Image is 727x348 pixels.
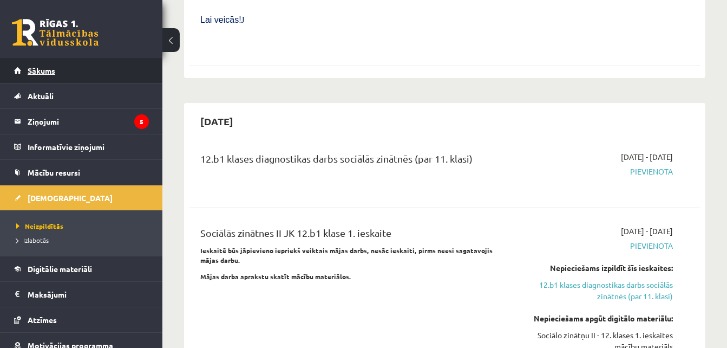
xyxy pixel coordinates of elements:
[200,246,493,265] strong: Ieskaitē būs jāpievieno iepriekš veiktais mājas darbs, nesāc ieskaiti, pirms neesi sagatavojis mā...
[200,15,241,24] span: Lai veicās!
[28,91,54,101] span: Aktuāli
[621,151,673,163] span: [DATE] - [DATE]
[28,167,80,177] span: Mācību resursi
[241,15,245,24] span: J
[16,235,152,245] a: Izlabotās
[28,282,149,307] legend: Maksājumi
[28,264,92,274] span: Digitālie materiāli
[14,256,149,281] a: Digitālie materiāli
[14,109,149,134] a: Ziņojumi5
[14,58,149,83] a: Sākums
[526,262,673,274] div: Nepieciešams izpildīt šīs ieskaites:
[200,272,351,281] strong: Mājas darba aprakstu skatīt mācību materiālos.
[189,108,244,134] h2: [DATE]
[12,19,99,46] a: Rīgas 1. Tālmācības vidusskola
[134,114,149,129] i: 5
[526,279,673,302] a: 12.b1 klases diagnostikas darbs sociālās zinātnēs (par 11. klasi)
[14,307,149,332] a: Atzīmes
[28,315,57,325] span: Atzīmes
[28,66,55,75] span: Sākums
[16,236,49,244] span: Izlabotās
[621,225,673,237] span: [DATE] - [DATE]
[200,151,510,171] div: 12.b1 klases diagnostikas darbs sociālās zinātnēs (par 11. klasi)
[526,313,673,324] div: Nepieciešams apgūt digitālo materiālu:
[16,222,63,230] span: Neizpildītās
[526,240,673,252] span: Pievienota
[14,160,149,185] a: Mācību resursi
[14,282,149,307] a: Maksājumi
[28,134,149,159] legend: Informatīvie ziņojumi
[14,83,149,108] a: Aktuāli
[526,166,673,177] span: Pievienota
[14,185,149,210] a: [DEMOGRAPHIC_DATA]
[28,109,149,134] legend: Ziņojumi
[200,225,510,246] div: Sociālās zinātnes II JK 12.b1 klase 1. ieskaite
[16,221,152,231] a: Neizpildītās
[28,193,113,203] span: [DEMOGRAPHIC_DATA]
[14,134,149,159] a: Informatīvie ziņojumi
